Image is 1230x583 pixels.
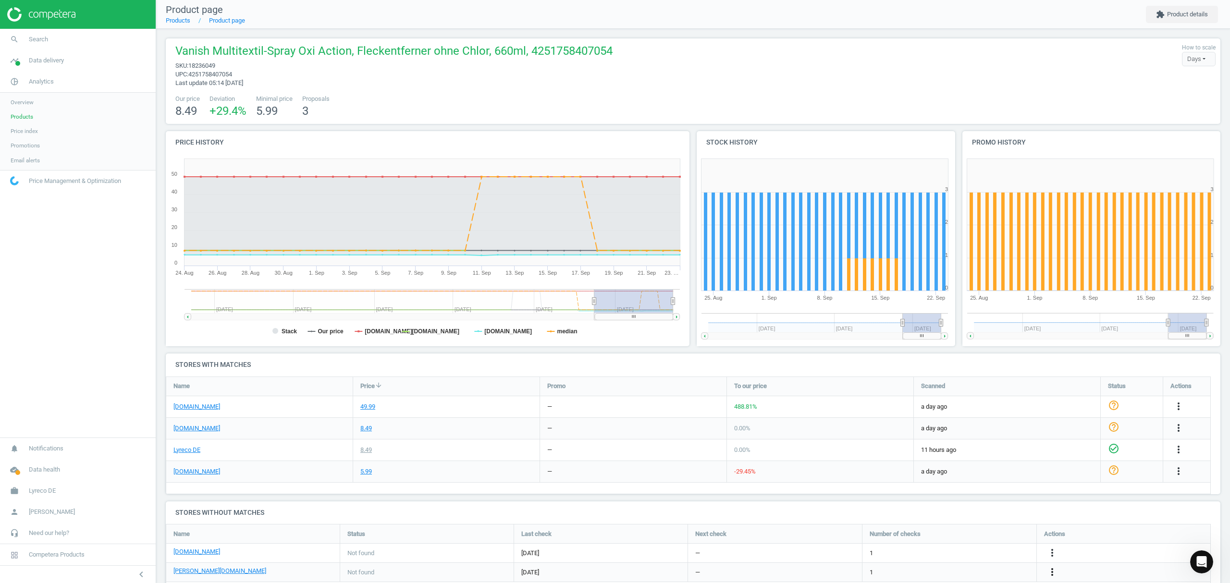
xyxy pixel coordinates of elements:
span: Email alerts [11,157,40,164]
button: more_vert [1173,444,1184,456]
h4: Stores with matches [166,353,1220,376]
tspan: [DOMAIN_NAME] [484,328,532,335]
h4: Stores without matches [166,501,1220,524]
div: 8.49 [360,424,372,433]
span: [DATE] [521,568,680,577]
div: Days [1182,52,1216,66]
i: headset_mic [5,524,24,542]
text: 40 [172,189,177,194]
tspan: 8. Sep [1082,295,1098,301]
span: Last update 05:14 [DATE] [175,79,243,86]
tspan: 1. Sep [309,270,324,276]
span: a day ago [921,402,1093,411]
tspan: 30. Aug [275,270,293,276]
span: [DATE] [521,549,680,558]
span: Promo [547,382,566,390]
i: more_vert [1173,465,1184,477]
tspan: [DOMAIN_NAME] [365,328,412,335]
tspan: 11. Sep [473,270,491,276]
span: Need our help? [29,529,69,537]
span: 1 [870,549,873,558]
span: Name [173,530,190,538]
i: help_outline [1108,421,1119,433]
span: Vanish Multitextil-Spray Oxi Action, Fleckentferner ohne Chlor, 660ml, 4251758407054 [175,43,613,61]
div: — [547,446,552,454]
label: How to scale [1182,44,1216,52]
text: 1 [945,252,948,258]
span: Status [1108,382,1126,390]
i: search [5,30,24,49]
span: Last check [521,530,552,538]
text: 30 [172,206,177,212]
a: Products [166,17,190,24]
tspan: 21. Sep [638,270,656,276]
text: 20 [172,224,177,230]
tspan: 19. Sep [605,270,623,276]
i: more_vert [1046,566,1058,578]
tspan: 3. Sep [342,270,357,276]
span: Search [29,35,48,44]
span: 5.99 [256,104,278,118]
span: Name [173,382,190,390]
text: 0 [945,285,948,291]
text: 1 [1210,252,1213,258]
i: timeline [5,51,24,70]
i: help_outline [1108,464,1119,476]
tspan: median [557,328,577,335]
i: arrow_downward [375,381,382,389]
tspan: 5. Sep [375,270,390,276]
span: Actions [1044,530,1065,538]
span: 0.00 % [734,425,750,432]
a: [PERSON_NAME][DOMAIN_NAME] [173,567,266,575]
button: more_vert [1173,465,1184,478]
h4: Price history [166,131,689,154]
tspan: 28. Aug [242,270,259,276]
text: 3 [945,186,948,192]
span: Lyreco DE [29,486,56,495]
button: chevron_left [129,568,153,581]
tspan: Stack [282,328,297,335]
span: 11 hours ago [921,446,1093,454]
text: 2 [945,219,948,225]
span: Our price [175,95,200,103]
span: To our price [734,382,767,390]
tspan: 1. Sep [1027,295,1042,301]
span: Analytics [29,77,54,86]
text: 2 [1210,219,1213,225]
div: 8.49 [360,446,372,454]
span: Actions [1170,382,1192,390]
i: pie_chart_outlined [5,73,24,91]
tspan: 25. Aug [970,295,988,301]
tspan: 24. Aug [175,270,193,276]
tspan: 8. Sep [817,295,833,301]
span: 1 [870,568,873,577]
div: 49.99 [360,402,375,411]
span: Not found [347,549,374,558]
span: Status [347,530,365,538]
span: Not found [347,568,374,577]
span: — [695,568,700,577]
span: a day ago [921,424,1093,433]
tspan: 17. Sep [572,270,590,276]
span: Overview [11,98,34,106]
span: [PERSON_NAME] [29,508,75,516]
a: Lyreco DE [173,446,200,454]
i: more_vert [1173,444,1184,455]
h4: Promo history [962,131,1221,154]
tspan: [DOMAIN_NAME] [412,328,459,335]
span: Number of checks [870,530,921,538]
a: [DOMAIN_NAME] [173,467,220,476]
span: Scanned [921,382,945,390]
span: Products [11,113,33,121]
span: Price [360,382,375,390]
i: help_outline [1108,400,1119,411]
tspan: Our price [318,328,344,335]
img: ajHJNr6hYgQAAAAASUVORK5CYII= [7,7,75,22]
span: Next check [695,530,726,538]
i: more_vert [1173,401,1184,412]
span: sku : [175,62,188,69]
span: Promotions [11,142,40,149]
span: -29.45 % [734,468,756,475]
tspan: 1. Sep [762,295,777,301]
span: 3 [302,104,308,118]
